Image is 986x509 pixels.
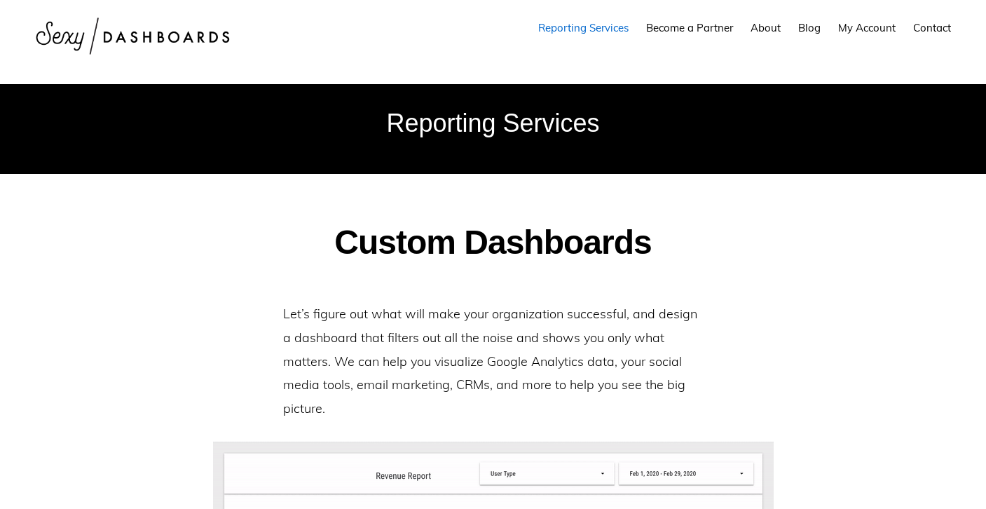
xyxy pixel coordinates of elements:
a: Become a Partner [639,8,740,47]
a: Blog [791,8,828,47]
span: Become a Partner [646,21,733,34]
h2: Custom Dashboards [143,226,844,259]
nav: Main [531,8,958,47]
span: Reporting Services [538,21,629,34]
a: My Account [831,8,903,47]
a: About [744,8,788,47]
h1: Reporting Services [73,108,914,138]
span: Contact [913,21,951,34]
a: Reporting Services [531,8,636,47]
span: My Account [838,21,896,34]
a: Contact [906,8,958,47]
span: About [751,21,781,34]
p: Let’s figure out what will make your organization successful, and design a dashboard that filters... [283,302,704,421]
img: Sexy Dashboards [28,7,238,65]
span: Blog [798,21,821,34]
